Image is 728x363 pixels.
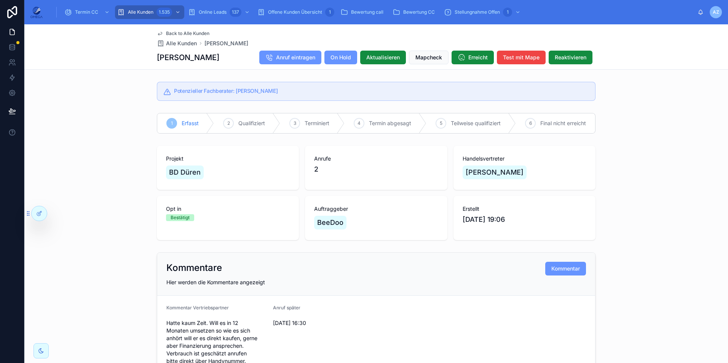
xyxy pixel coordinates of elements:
[174,88,589,94] h5: Potenzieller Fachberater: Mathias Götte
[166,262,222,274] h2: Kommentare
[305,119,329,127] span: Terminiert
[529,120,532,126] span: 6
[255,5,337,19] a: Offene Kunden Übersicht1
[128,9,153,15] span: Alle Kunden
[166,155,290,162] span: Projekt
[390,5,440,19] a: Bewertung CC
[463,155,586,162] span: Handelsvertreter
[204,40,248,47] a: [PERSON_NAME]
[325,8,334,17] div: 1
[62,5,113,19] a: Termin CC
[466,167,524,178] span: [PERSON_NAME]
[115,5,184,19] a: Alle Kunden1.535
[314,155,438,162] span: Anrufe
[549,51,592,64] button: Reaktivieren
[157,52,219,63] h1: [PERSON_NAME]
[276,54,315,61] span: Anruf eintragen
[545,262,586,275] button: Kommentar
[351,9,383,15] span: Bewertung call
[497,51,546,64] button: Test mit Mape
[468,54,488,61] span: Erreicht
[314,205,438,213] span: Auftraggeber
[166,40,197,47] span: Alle Kunden
[166,279,265,285] span: Hier werden die Kommentare angezeigt
[503,8,512,17] div: 1
[463,214,586,225] span: [DATE] 19:06
[409,51,449,64] button: Mapcheck
[171,120,173,126] span: 1
[503,54,540,61] span: Test mit Mape
[230,8,241,17] div: 137
[360,51,406,64] button: Aktualisieren
[338,5,389,19] a: Bewertung call
[369,119,411,127] span: Termin abgesagt
[268,9,322,15] span: Offene Kunden Übersicht
[166,205,290,213] span: Opt in
[199,9,227,15] span: Online Leads
[358,120,361,126] span: 4
[182,119,199,127] span: Erfasst
[403,9,435,15] span: Bewertung CC
[227,120,230,126] span: 2
[75,9,98,15] span: Termin CC
[551,265,580,272] span: Kommentar
[169,167,201,178] span: BD Düren
[166,30,209,37] span: Back to Alle Kunden
[330,54,351,61] span: On Hold
[157,40,197,47] a: Alle Kunden
[555,54,586,61] span: Reaktivieren
[294,120,296,126] span: 3
[273,319,374,327] span: [DATE] 16:30
[273,305,300,310] span: Anruf später
[540,119,586,127] span: Final nicht erreicht
[415,54,442,61] span: Mapcheck
[30,6,43,18] img: App logo
[186,5,254,19] a: Online Leads137
[49,4,698,21] div: scrollable content
[366,54,400,61] span: Aktualisieren
[324,51,357,64] button: On Hold
[156,8,172,17] div: 1.535
[259,51,321,64] button: Anruf eintragen
[442,5,524,19] a: Stellungnahme Offen1
[166,305,229,310] span: Kommentar Vertriebspartner
[440,120,442,126] span: 5
[455,9,500,15] span: Stellungnahme Offen
[171,214,190,221] div: Bestätigt
[157,30,209,37] a: Back to Alle Kunden
[317,217,343,228] span: BeeDoo
[314,164,318,175] span: 2
[452,51,494,64] button: Erreicht
[463,205,586,213] span: Erstellt
[451,119,501,127] span: Teilweise qualifiziert
[713,9,719,15] span: AZ
[238,119,265,127] span: Qualifiziert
